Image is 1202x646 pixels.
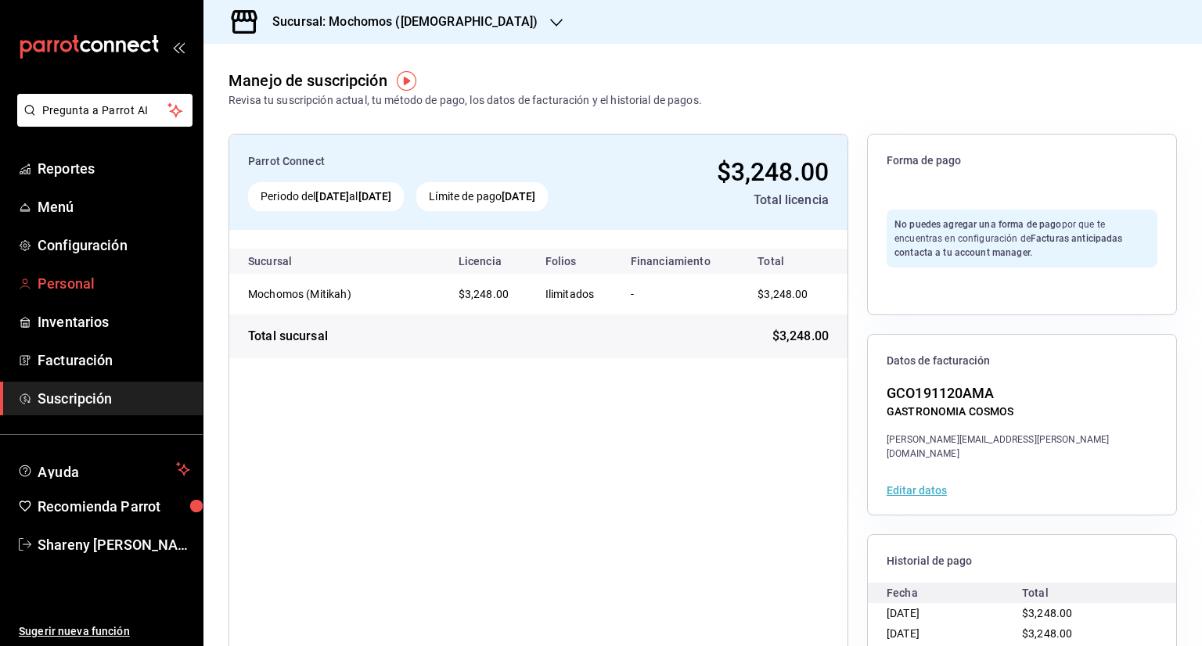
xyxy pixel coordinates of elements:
[38,388,190,409] span: Suscripción
[887,354,1157,368] span: Datos de facturación
[38,460,170,479] span: Ayuda
[887,623,1022,644] div: [DATE]
[229,69,387,92] div: Manejo de suscripción
[887,485,947,496] button: Editar datos
[38,534,190,555] span: Shareny [PERSON_NAME]
[639,191,829,210] div: Total licencia
[248,182,404,211] div: Periodo del al
[38,273,190,294] span: Personal
[260,13,538,31] h3: Sucursal: Mochomos ([DEMOGRAPHIC_DATA])
[739,249,848,274] th: Total
[38,196,190,217] span: Menú
[446,249,533,274] th: Licencia
[887,603,1022,623] div: [DATE]
[38,158,190,179] span: Reportes
[248,327,328,346] div: Total sucursal
[358,190,392,203] strong: [DATE]
[17,94,193,127] button: Pregunta a Parrot AI
[1022,583,1157,603] div: Total
[38,496,190,517] span: Recomienda Parrot
[717,157,829,187] span: $3,248.00
[248,286,405,302] div: Mochomos (Mitikah)
[38,311,190,332] span: Inventarios
[42,102,168,119] span: Pregunta a Parrot AI
[38,350,190,371] span: Facturación
[38,235,190,256] span: Configuración
[533,274,618,314] td: Ilimitados
[172,41,185,53] button: open_drawer_menu
[887,382,1157,404] div: GCO191120AMA
[533,249,618,274] th: Folios
[1022,627,1072,640] span: $3,248.00
[397,71,416,91] img: Tooltip marker
[887,583,1022,603] div: Fecha
[894,219,1062,230] strong: No puedes agregar una forma de pago
[894,219,1123,258] span: por que te encuentras en configuración de
[315,190,349,203] strong: [DATE]
[11,113,193,130] a: Pregunta a Parrot AI
[459,288,509,300] span: $3,248.00
[502,190,535,203] strong: [DATE]
[618,274,740,314] td: -
[887,432,1157,461] div: [PERSON_NAME][EMAIL_ADDRESS][PERSON_NAME][DOMAIN_NAME]
[1022,607,1072,619] span: $3,248.00
[19,623,190,640] span: Sugerir nueva función
[887,554,1157,569] span: Historial de pago
[248,255,334,267] div: Sucursal
[758,288,808,300] span: $3,248.00
[248,153,626,170] div: Parrot Connect
[772,327,829,346] span: $3,248.00
[887,153,1157,168] span: Forma de pago
[887,404,1157,420] div: GASTRONOMIA COSMOS
[416,182,548,211] div: Límite de pago
[229,92,702,109] div: Revisa tu suscripción actual, tu método de pago, los datos de facturación y el historial de pagos.
[618,249,740,274] th: Financiamiento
